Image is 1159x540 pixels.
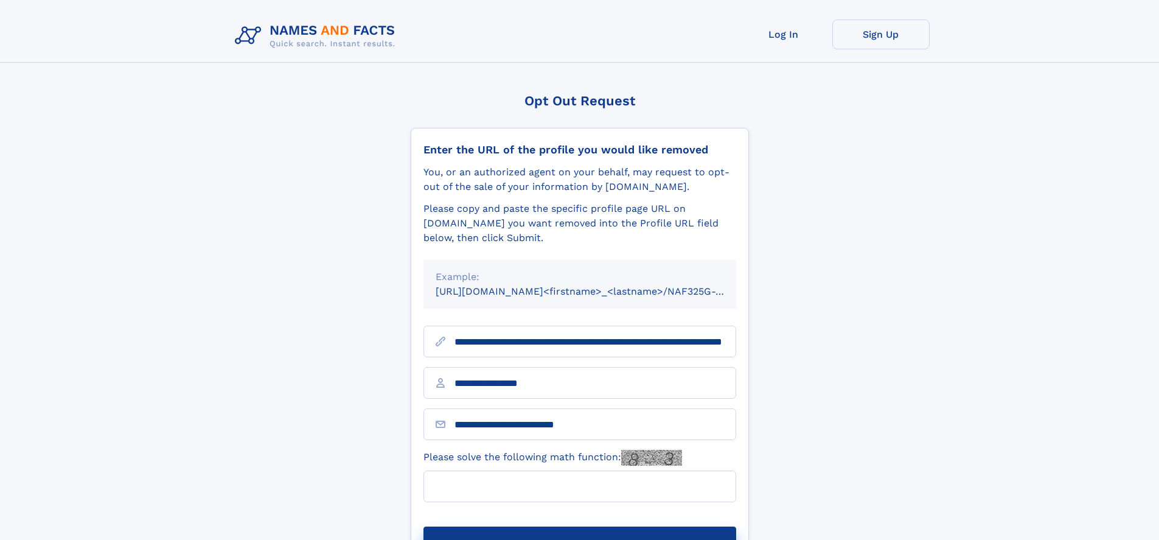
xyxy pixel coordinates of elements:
div: Opt Out Request [411,93,749,108]
div: Enter the URL of the profile you would like removed [423,143,736,156]
div: Please copy and paste the specific profile page URL on [DOMAIN_NAME] you want removed into the Pr... [423,202,736,245]
div: You, or an authorized agent on your behalf, may request to opt-out of the sale of your informatio... [423,165,736,194]
a: Log In [735,19,832,49]
small: [URL][DOMAIN_NAME]<firstname>_<lastname>/NAF325G-xxxxxxxx [436,286,759,297]
img: Logo Names and Facts [230,19,405,52]
label: Please solve the following math function: [423,450,682,466]
a: Sign Up [832,19,930,49]
div: Example: [436,270,724,284]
